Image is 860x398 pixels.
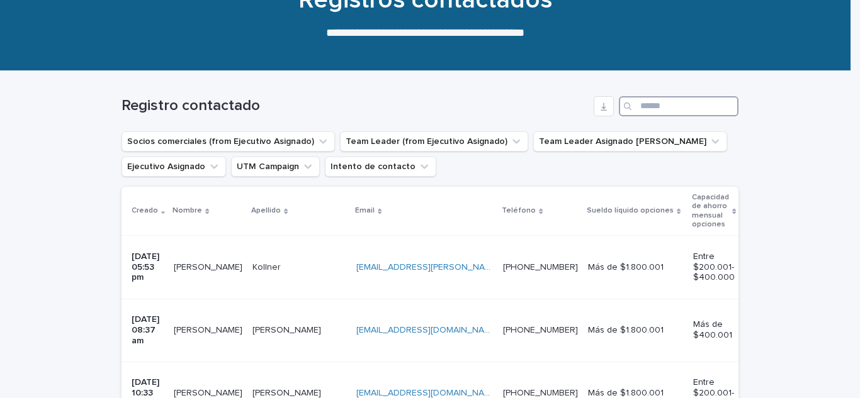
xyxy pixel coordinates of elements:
[587,204,674,218] p: Sueldo líquido opciones
[252,323,324,336] p: [PERSON_NAME]
[122,97,589,115] h1: Registro contactado
[340,131,528,152] button: Team Leader (from Ejecutivo Asignado)
[174,323,245,336] p: [PERSON_NAME]
[231,157,320,177] button: UTM Campaign
[692,191,729,232] p: Capacidad de ahorro mensual opciones
[588,325,683,336] p: Más de $1.800.001
[356,389,499,397] a: [EMAIL_ADDRESS][DOMAIN_NAME]
[356,263,567,272] a: [EMAIL_ADDRESS][PERSON_NAME][DOMAIN_NAME]
[325,157,436,177] button: Intento de contacto
[122,157,226,177] button: Ejecutivo Asignado
[355,204,375,218] p: Email
[619,96,738,116] input: Search
[503,389,578,397] a: [PHONE_NUMBER]
[132,204,158,218] p: Creado
[503,326,578,334] a: [PHONE_NUMBER]
[174,260,245,273] p: [PERSON_NAME]
[173,204,202,218] p: Nombre
[503,263,578,272] a: [PHONE_NUMBER]
[693,252,735,283] p: Entre $200.001- $400.000
[132,314,164,346] p: [DATE] 08:37 am
[533,131,727,152] button: Team Leader Asignado LLamados
[132,252,164,283] p: [DATE] 05:53 pm
[356,326,499,334] a: [EMAIL_ADDRESS][DOMAIN_NAME]
[252,260,283,273] p: Kollner
[122,131,335,152] button: Socios comerciales (from Ejecutivo Asignado)
[251,204,281,218] p: Apellido
[502,204,536,218] p: Teléfono
[588,262,683,273] p: Más de $1.800.001
[693,319,735,341] p: Más de $400.001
